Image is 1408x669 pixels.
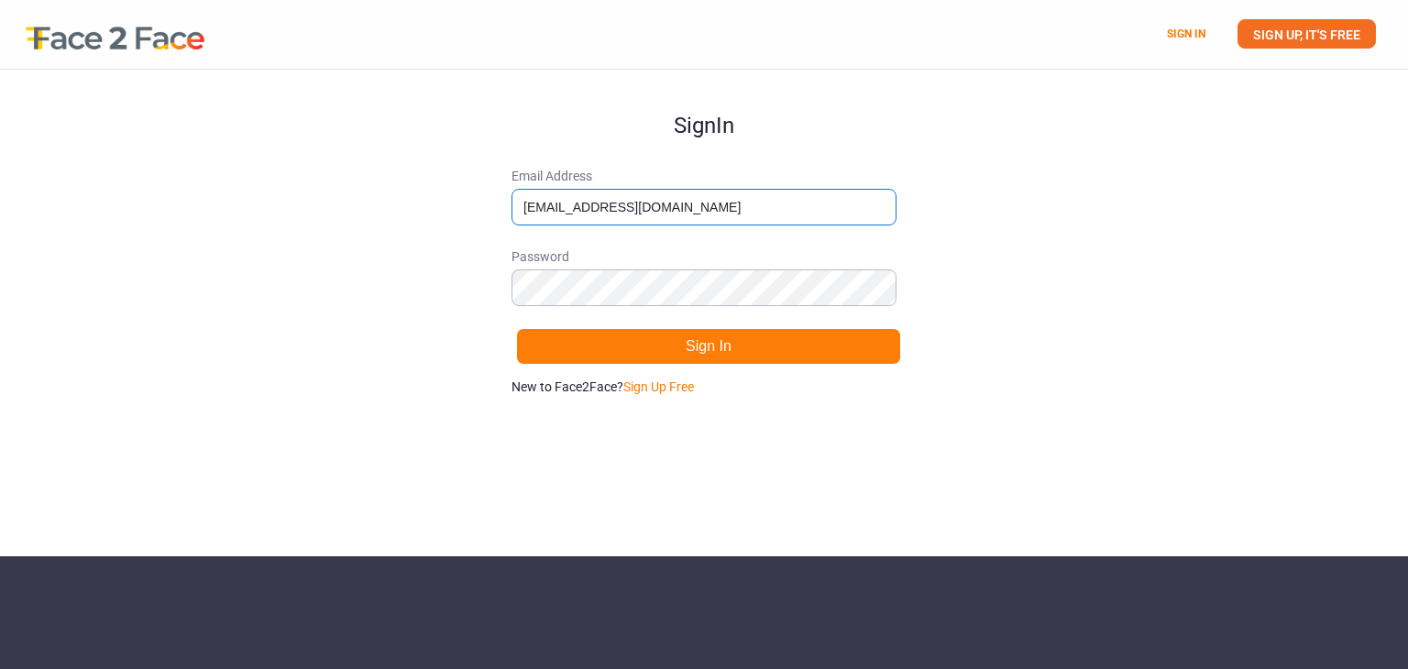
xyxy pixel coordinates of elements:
[511,70,896,137] h1: Sign In
[511,378,896,396] p: New to Face2Face?
[511,269,896,306] input: Password
[516,328,901,365] button: Sign In
[511,167,896,185] span: Email Address
[511,247,896,266] span: Password
[1167,27,1205,40] a: SIGN IN
[511,189,896,225] input: Email Address
[1237,19,1376,49] a: SIGN UP, IT'S FREE
[623,379,694,394] a: Sign Up Free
